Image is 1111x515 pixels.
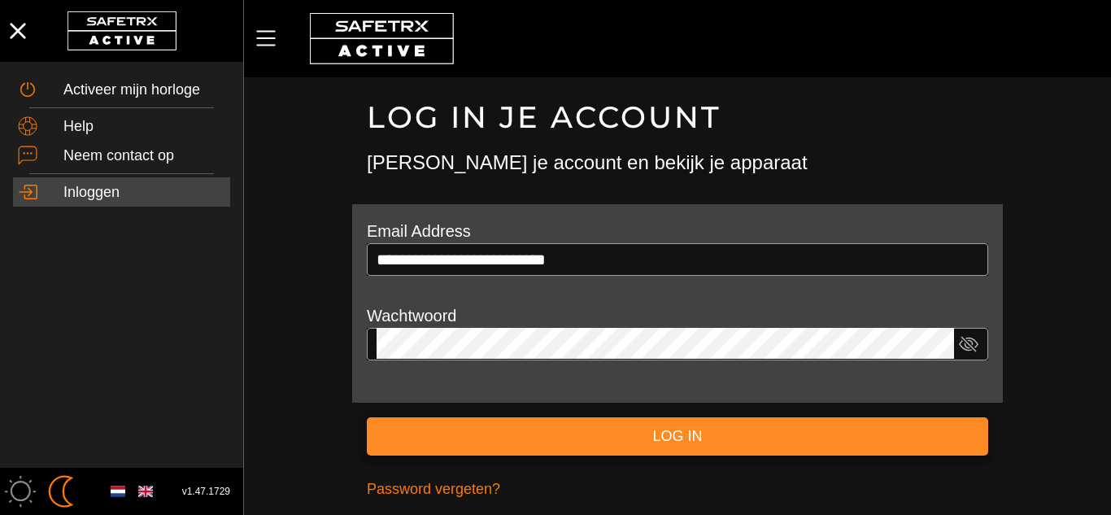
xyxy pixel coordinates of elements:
img: en.svg [138,484,153,499]
img: Help.svg [18,116,37,136]
span: Log in [380,424,975,449]
h3: [PERSON_NAME] je account en bekijk je apparaat [367,149,988,177]
span: v1.47.1729 [182,483,230,500]
a: Password vergeten? [367,470,988,508]
div: Neem contact op [63,147,225,165]
img: ModeDark.svg [45,475,77,508]
img: ModeLight.svg [4,475,37,508]
label: Wachtwoord [367,307,456,325]
div: Inloggen [63,184,225,202]
button: Menu [252,21,293,55]
label: Email Address [367,222,471,240]
div: Help [63,118,225,136]
span: Password vergeten? [367,477,500,502]
button: v1.47.1729 [172,478,240,505]
h1: Log in je account [367,98,988,136]
img: nl.svg [111,484,125,499]
button: Log in [367,417,988,456]
button: Dutch [104,478,132,505]
div: Activeer mijn horloge [63,81,225,99]
img: ContactUs.svg [18,146,37,165]
button: English [132,478,159,505]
